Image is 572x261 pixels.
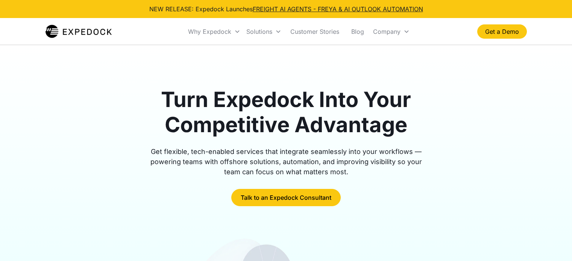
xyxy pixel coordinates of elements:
[185,19,243,44] div: Why Expedock
[142,87,431,137] h1: Turn Expedock Into Your Competitive Advantage
[253,5,423,13] a: FREIGHT AI AGENTS - FREYA & AI OUTLOOK AUTOMATION
[231,189,341,206] a: Talk to an Expedock Consultant
[46,24,112,39] img: Expedock Logo
[149,5,423,14] div: NEW RELEASE: Expedock Launches
[370,19,413,44] div: Company
[373,28,401,35] div: Company
[345,19,370,44] a: Blog
[46,24,112,39] a: home
[246,28,272,35] div: Solutions
[188,28,231,35] div: Why Expedock
[243,19,284,44] div: Solutions
[284,19,345,44] a: Customer Stories
[477,24,527,39] a: Get a Demo
[142,146,431,177] div: Get flexible, tech-enabled services that integrate seamlessly into your workflows — powering team...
